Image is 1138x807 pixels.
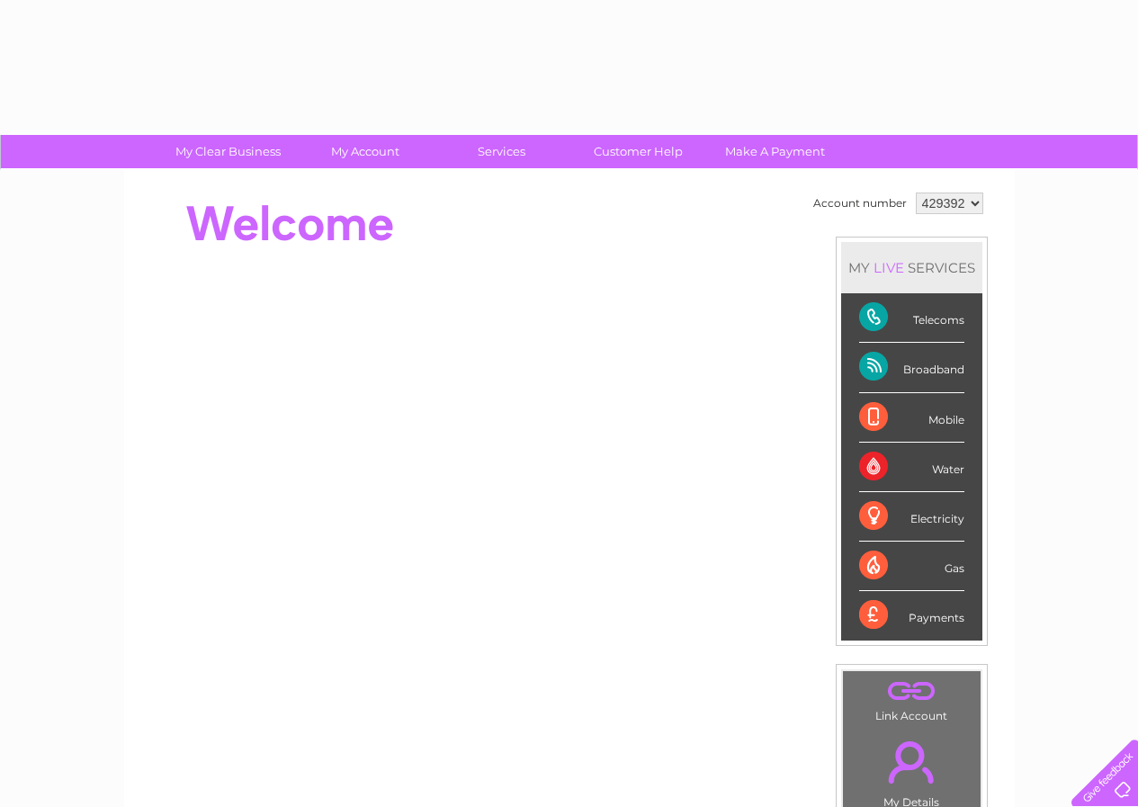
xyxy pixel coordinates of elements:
[847,731,976,794] a: .
[809,188,911,219] td: Account number
[859,591,964,640] div: Payments
[870,259,908,276] div: LIVE
[427,135,576,168] a: Services
[859,443,964,492] div: Water
[859,492,964,542] div: Electricity
[291,135,439,168] a: My Account
[847,676,976,707] a: .
[859,343,964,392] div: Broadband
[841,242,982,293] div: MY SERVICES
[564,135,712,168] a: Customer Help
[859,393,964,443] div: Mobile
[842,670,981,727] td: Link Account
[859,293,964,343] div: Telecoms
[154,135,302,168] a: My Clear Business
[859,542,964,591] div: Gas
[701,135,849,168] a: Make A Payment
